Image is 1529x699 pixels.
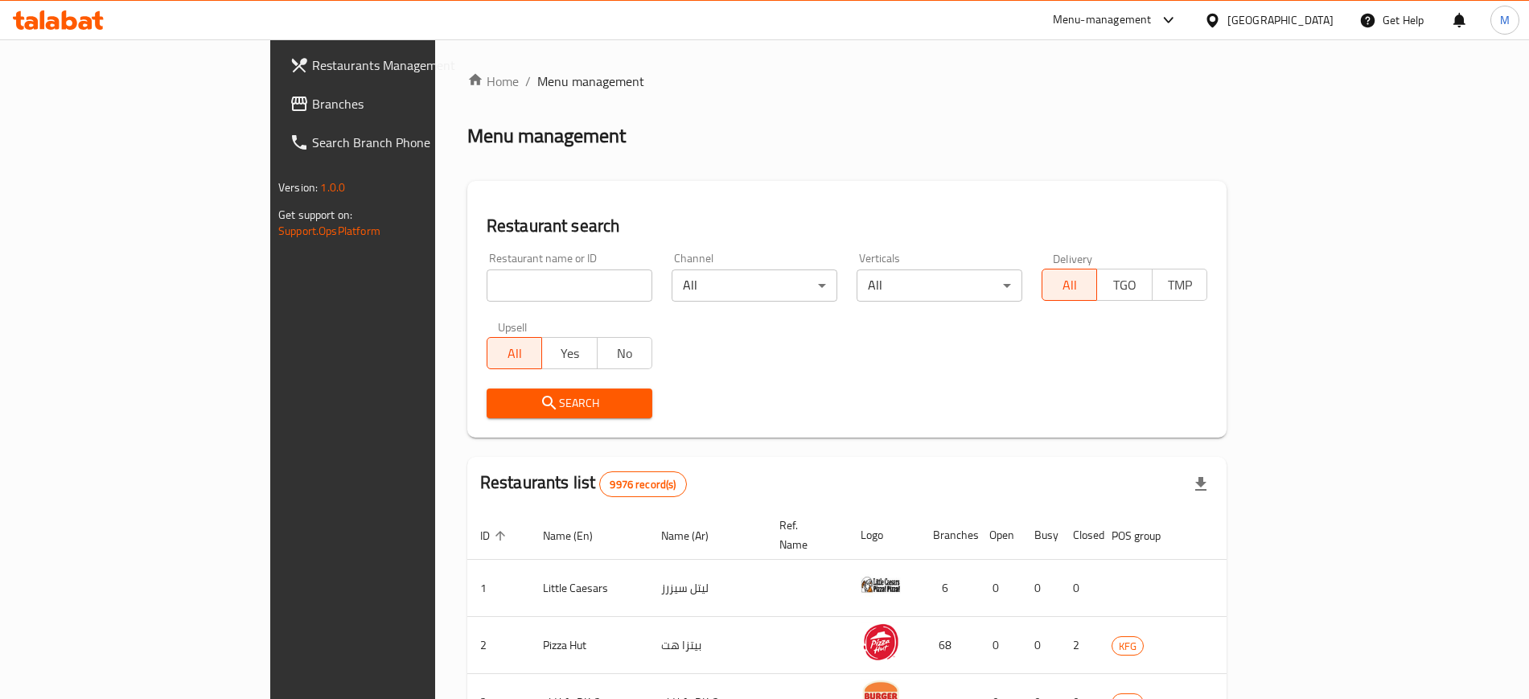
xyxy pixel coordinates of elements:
span: 1.0.0 [320,177,345,198]
th: Closed [1060,511,1099,560]
span: POS group [1112,526,1182,545]
div: All [672,269,837,302]
nav: breadcrumb [467,72,1227,91]
h2: Restaurant search [487,214,1207,238]
td: 2 [1060,617,1099,674]
a: Branches [277,84,525,123]
td: 0 [976,617,1021,674]
li: / [525,72,531,91]
div: Total records count [599,471,686,497]
input: Search for restaurant name or ID.. [487,269,652,302]
span: Search Branch Phone [312,133,512,152]
label: Delivery [1053,253,1093,264]
span: Restaurants Management [312,56,512,75]
td: 0 [1021,617,1060,674]
a: Restaurants Management [277,46,525,84]
span: M [1500,11,1510,29]
span: Name (En) [543,526,614,545]
button: Search [487,389,652,418]
div: [GEOGRAPHIC_DATA] [1227,11,1334,29]
h2: Menu management [467,123,626,149]
button: All [487,337,542,369]
button: TMP [1152,269,1207,301]
th: Branches [920,511,976,560]
span: All [1049,273,1091,297]
td: 6 [920,560,976,617]
span: TGO [1104,273,1145,297]
td: Pizza Hut [530,617,648,674]
button: TGO [1096,269,1152,301]
span: ID [480,526,511,545]
button: All [1042,269,1097,301]
span: Get support on: [278,204,352,225]
span: Name (Ar) [661,526,730,545]
span: Branches [312,94,512,113]
td: 0 [976,560,1021,617]
td: 0 [1060,560,1099,617]
td: بيتزا هت [648,617,767,674]
span: KFG [1112,637,1143,656]
span: No [604,342,646,365]
span: Search [499,393,639,413]
button: No [597,337,652,369]
td: 0 [1021,560,1060,617]
span: Menu management [537,72,644,91]
div: Export file [1182,465,1220,504]
a: Support.OpsPlatform [278,220,380,241]
div: All [857,269,1022,302]
button: Yes [541,337,597,369]
span: 9976 record(s) [600,477,685,492]
span: Ref. Name [779,516,828,554]
a: Search Branch Phone [277,123,525,162]
img: Pizza Hut [861,622,901,662]
div: Menu-management [1053,10,1152,30]
td: ليتل سيزرز [648,560,767,617]
h2: Restaurants list [480,471,687,497]
th: Open [976,511,1021,560]
span: Yes [549,342,590,365]
span: Version: [278,177,318,198]
span: TMP [1159,273,1201,297]
img: Little Caesars [861,565,901,605]
label: Upsell [498,321,528,332]
td: Little Caesars [530,560,648,617]
td: 68 [920,617,976,674]
th: Busy [1021,511,1060,560]
span: All [494,342,536,365]
th: Logo [848,511,920,560]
